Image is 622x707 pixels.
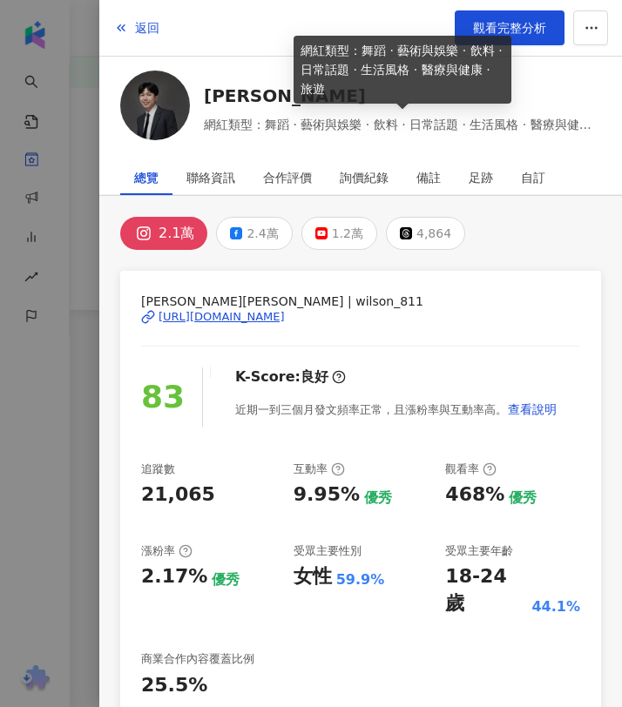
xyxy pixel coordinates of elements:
[204,115,601,134] span: 網紅類型：舞蹈 · 藝術與娛樂 · 飲料 · 日常話題 · 生活風格 · 醫療與健康 · 旅遊
[186,160,235,195] div: 聯絡資訊
[521,160,545,195] div: 自訂
[120,71,190,146] a: KOL Avatar
[141,309,580,325] a: [URL][DOMAIN_NAME]
[364,488,392,508] div: 優秀
[141,651,254,667] div: 商業合作內容覆蓋比例
[216,217,292,250] button: 2.4萬
[141,292,580,311] span: [PERSON_NAME][PERSON_NAME] | wilson_811
[445,543,513,559] div: 受眾主要年齡
[141,563,207,590] div: 2.17%
[531,597,580,616] div: 44.1%
[159,309,285,325] div: [URL][DOMAIN_NAME]
[445,461,497,477] div: 觀看率
[159,221,194,246] div: 2.1萬
[141,481,215,508] div: 21,065
[294,563,332,590] div: 女性
[294,36,511,104] div: 網紅類型：舞蹈 · 藝術與娛樂 · 飲料 · 日常話題 · 生活風格 · 醫療與健康 · 旅遊
[416,160,441,195] div: 備註
[508,402,557,416] span: 查看說明
[340,160,389,195] div: 詢價紀錄
[509,488,537,508] div: 優秀
[455,10,565,45] a: 觀看完整分析
[141,543,193,559] div: 漲粉率
[235,392,558,427] div: 近期一到三個月發文頻率正常，且漲粉率與互動率高。
[301,367,328,387] div: 良好
[141,373,185,422] div: 83
[416,221,451,246] div: 4,864
[294,481,360,508] div: 9.95%
[235,367,346,387] div: K-Score :
[294,461,345,477] div: 互動率
[113,10,160,45] button: 返回
[336,570,385,589] div: 59.9%
[141,461,175,477] div: 追蹤數
[134,160,159,195] div: 總覽
[507,392,558,427] button: 查看說明
[473,21,546,35] span: 觀看完整分析
[445,563,527,617] div: 18-24 歲
[247,221,278,246] div: 2.4萬
[141,672,207,699] div: 25.5%
[386,217,465,250] button: 4,864
[135,21,159,35] span: 返回
[120,71,190,140] img: KOL Avatar
[212,570,240,589] div: 優秀
[332,221,363,246] div: 1.2萬
[294,543,362,559] div: 受眾主要性別
[120,217,207,250] button: 2.1萬
[301,217,377,250] button: 1.2萬
[204,84,601,108] a: [PERSON_NAME]
[469,160,493,195] div: 足跡
[263,160,312,195] div: 合作評價
[445,481,504,508] div: 468%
